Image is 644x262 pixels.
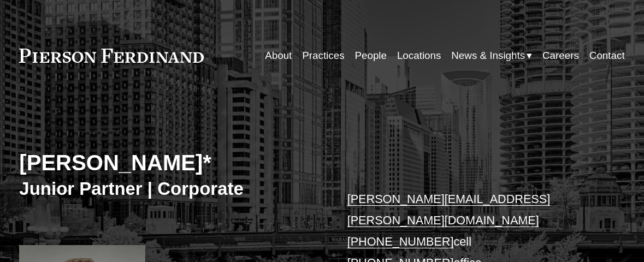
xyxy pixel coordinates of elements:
a: [PHONE_NUMBER] [347,235,454,248]
a: Careers [542,45,579,66]
h3: Junior Partner | Corporate [19,178,322,200]
span: News & Insights [451,46,525,65]
h2: [PERSON_NAME]* [19,150,322,176]
a: Practices [302,45,344,66]
a: Contact [589,45,625,66]
a: People [355,45,387,66]
a: Locations [397,45,441,66]
a: folder dropdown [451,45,532,66]
a: About [265,45,292,66]
a: [PERSON_NAME][EMAIL_ADDRESS][PERSON_NAME][DOMAIN_NAME] [347,192,551,227]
